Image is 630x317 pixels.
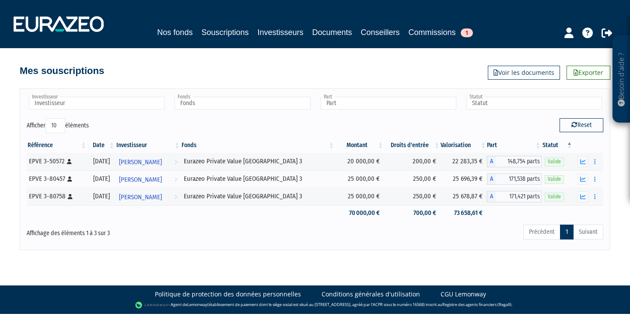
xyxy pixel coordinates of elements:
td: 20 000,00 € [335,153,385,170]
span: [PERSON_NAME] [119,154,162,170]
td: 73 658,61 € [441,205,487,221]
h4: Mes souscriptions [20,66,104,76]
a: Commissions1 [409,26,473,39]
span: 148,754 parts [496,156,542,167]
td: 200,00 € [384,153,441,170]
span: Valide [545,158,564,166]
a: Conditions générales d'utilisation [322,290,420,299]
td: 25 000,00 € [335,170,385,188]
span: 171,538 parts [496,173,542,185]
td: 25 696,39 € [441,170,487,188]
i: [Français] Personne physique [67,176,72,182]
div: EPVE 3-80457 [29,174,84,183]
th: Date: activer pour trier la colonne par ordre croissant [87,138,115,153]
img: logo-lemonway.png [135,301,169,310]
i: [Français] Personne physique [68,194,73,199]
a: Documents [312,26,352,39]
div: [DATE] [91,174,112,183]
a: 1 [560,225,574,240]
th: Fonds: activer pour trier la colonne par ordre croissant [181,138,335,153]
a: Politique de protection des données personnelles [155,290,301,299]
th: Investisseur: activer pour trier la colonne par ordre croissant [115,138,181,153]
i: Voir l'investisseur [174,154,177,170]
span: [PERSON_NAME] [119,172,162,188]
th: Droits d'entrée: activer pour trier la colonne par ordre croissant [384,138,441,153]
i: Voir l'investisseur [174,189,177,205]
a: Investisseurs [257,26,303,39]
a: [PERSON_NAME] [115,170,181,188]
td: 250,00 € [384,170,441,188]
span: A [487,173,496,185]
td: 25 678,87 € [441,188,487,205]
div: EPVE 3-50572 [29,157,84,166]
span: A [487,191,496,202]
a: Exporter [567,66,610,80]
div: Eurazeo Private Value [GEOGRAPHIC_DATA] 3 [184,174,332,183]
a: Souscriptions [201,26,248,40]
th: Statut : activer pour trier la colonne par ordre d&eacute;croissant [542,138,573,153]
img: 1732889491-logotype_eurazeo_blanc_rvb.png [14,16,104,32]
th: Référence : activer pour trier la colonne par ordre croissant [27,138,87,153]
td: 22 283,35 € [441,153,487,170]
div: [DATE] [91,157,112,166]
a: Voir les documents [488,66,560,80]
a: Conseillers [361,26,400,39]
td: 70 000,00 € [335,205,385,221]
th: Montant: activer pour trier la colonne par ordre croissant [335,138,385,153]
div: Eurazeo Private Value [GEOGRAPHIC_DATA] 3 [184,192,332,201]
i: [Français] Personne physique [67,159,72,164]
td: 25 000,00 € [335,188,385,205]
td: 250,00 € [384,188,441,205]
i: Voir l'investisseur [174,172,177,188]
span: Valide [545,193,564,201]
div: Affichage des éléments 1 à 3 sur 3 [27,224,259,238]
a: [PERSON_NAME] [115,153,181,170]
a: CGU Lemonway [441,290,486,299]
a: Nos fonds [157,26,192,39]
div: A - Eurazeo Private Value Europe 3 [487,191,542,202]
a: Registre des agents financiers (Regafi) [442,302,511,307]
div: A - Eurazeo Private Value Europe 3 [487,173,542,185]
button: Reset [560,118,603,132]
a: Lemonway [187,302,207,307]
span: [PERSON_NAME] [119,189,162,205]
div: [DATE] [91,192,112,201]
div: Eurazeo Private Value [GEOGRAPHIC_DATA] 3 [184,157,332,166]
th: Valorisation: activer pour trier la colonne par ordre croissant [441,138,487,153]
span: 171,421 parts [496,191,542,202]
span: 1 [461,28,473,37]
div: A - Eurazeo Private Value Europe 3 [487,156,542,167]
div: - Agent de (établissement de paiement dont le siège social est situé au [STREET_ADDRESS], agréé p... [9,301,621,310]
label: Afficher éléments [27,118,89,133]
p: Besoin d'aide ? [616,40,626,119]
th: Part: activer pour trier la colonne par ordre croissant [487,138,542,153]
span: A [487,156,496,167]
a: [PERSON_NAME] [115,188,181,205]
select: Afficheréléments [45,118,65,133]
div: EPVE 3-80758 [29,192,84,201]
td: 700,00 € [384,205,441,221]
span: Valide [545,175,564,183]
